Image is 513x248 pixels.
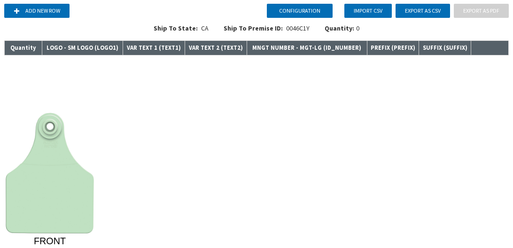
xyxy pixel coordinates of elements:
[5,41,42,55] th: Quantity
[123,41,185,55] th: VAR TEXT 1 ( TEXT1 )
[367,41,419,55] th: PREFIX ( PREFIX )
[344,4,392,18] button: Import CSV
[419,41,471,55] th: SUFFIX ( SUFFIX )
[325,24,354,32] span: Quantity:
[146,23,216,39] div: CA
[267,4,333,18] button: Configuration
[34,236,66,246] tspan: FRONT
[247,41,367,55] th: MNGT NUMBER - MGT-LG ( ID_NUMBER )
[4,4,70,18] button: Add new row
[154,24,198,32] span: Ship To State:
[42,41,123,55] th: LOGO - SM LOGO ( LOGO1 )
[216,23,317,39] div: 0046C1Y
[325,23,359,33] div: 0
[396,4,450,18] button: Export as CSV
[185,41,247,55] th: VAR TEXT 2 ( TEXT2 )
[224,24,283,32] span: Ship To Premise ID:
